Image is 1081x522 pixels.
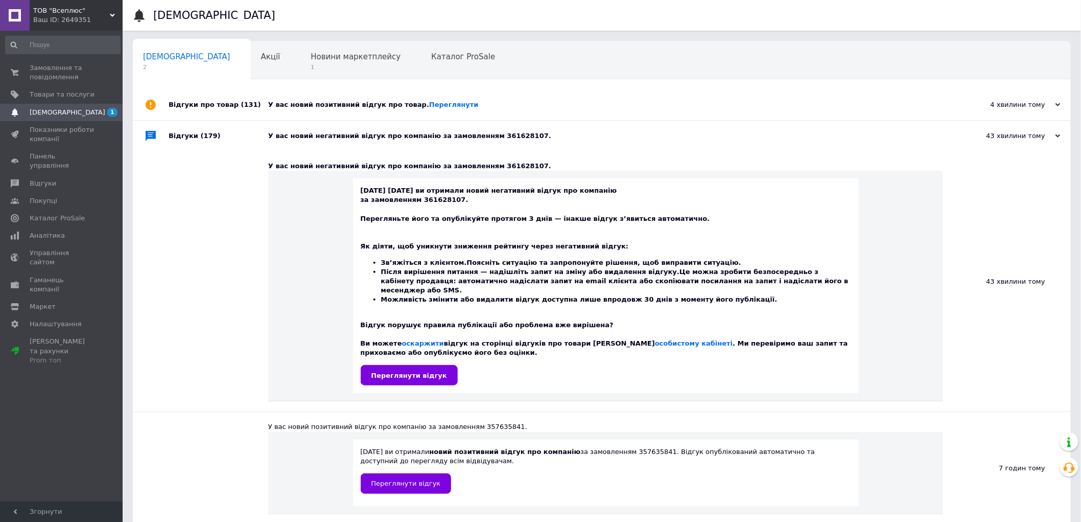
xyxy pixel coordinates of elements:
div: [DATE] [DATE] ви отримали новий негативний відгук про компанію за замовленням 361628107. [361,186,851,385]
li: Поясніть ситуацію та запропонуйте рішення, щоб виправити ситуацію. [381,258,851,267]
a: особистому кабінеті [655,339,733,347]
span: 2 [143,63,230,71]
span: [DEMOGRAPHIC_DATA] [143,52,230,61]
span: ТОВ "Всеплюс" [33,6,110,15]
h1: [DEMOGRAPHIC_DATA] [153,9,275,21]
a: Переглянути відгук [361,365,458,385]
div: У вас новий позитивний відгук про компанію за замовленням 357635841. [268,422,943,432]
span: Панель управління [30,152,95,170]
div: 43 хвилини тому [958,131,1061,141]
span: Аналітика [30,231,65,240]
span: Товари та послуги [30,90,95,99]
div: У вас новий негативний відгук про компанію за замовленням 361628107. [268,131,958,141]
span: Акції [261,52,280,61]
b: Перегляньте його та опублікуйте протягом 3 днів — інакше відгук з’явиться автоматично. [361,215,710,222]
span: [DEMOGRAPHIC_DATA] [30,108,105,117]
span: 1 [311,63,401,71]
span: Замовлення та повідомлення [30,63,95,82]
div: [DATE] ви отримали за замовленням 357635841. Відгук опублікований автоматично та доступний до пер... [361,447,851,494]
b: новий позитивний відгук про компанію [430,448,581,456]
span: Показники роботи компанії [30,125,95,144]
span: Гаманець компанії [30,276,95,294]
span: Покупці [30,196,57,206]
li: Це можна зробити безпосередньо з кабінету продавця: автоматично надіслати запит на email клієнта ... [381,267,851,296]
div: 4 хвилини тому [958,100,1061,109]
li: Можливість змінити або видалити відгук доступна лише впродовж 30 днів з моменту його публікації. [381,295,851,304]
span: Переглянути відгук [371,372,447,379]
div: 43 хвилини тому [943,151,1071,412]
span: (179) [201,132,221,140]
span: Управління сайтом [30,248,95,267]
span: Каталог ProSale [30,214,85,223]
span: Налаштування [30,320,82,329]
a: Переглянути відгук [361,473,452,494]
div: У вас новий позитивний відгук про товар. [268,100,958,109]
b: Після вирішення питання — надішліть запит на зміну або видалення відгуку. [381,268,680,276]
span: Каталог ProSale [431,52,495,61]
span: 1 [107,108,118,117]
input: Пошук [5,36,121,54]
div: Відгуки про товар [169,89,268,120]
b: Зв’яжіться з клієнтом. [381,259,467,266]
span: Новини маркетплейсу [311,52,401,61]
div: У вас новий негативний відгук про компанію за замовленням 361628107. [268,162,943,171]
div: Prom топ [30,356,95,365]
div: Відгуки [169,121,268,151]
span: Відгуки [30,179,56,188]
a: Переглянути [429,101,479,108]
span: (131) [241,101,261,108]
span: [PERSON_NAME] та рахунки [30,337,95,365]
div: Ваш ID: 2649351 [33,15,123,25]
div: Як діяти, щоб уникнути зниження рейтингу через негативний відгук: Відгук порушує правила публікац... [361,233,851,357]
a: оскаржити [402,339,444,347]
span: Переглянути відгук [371,480,441,487]
span: Маркет [30,302,56,311]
